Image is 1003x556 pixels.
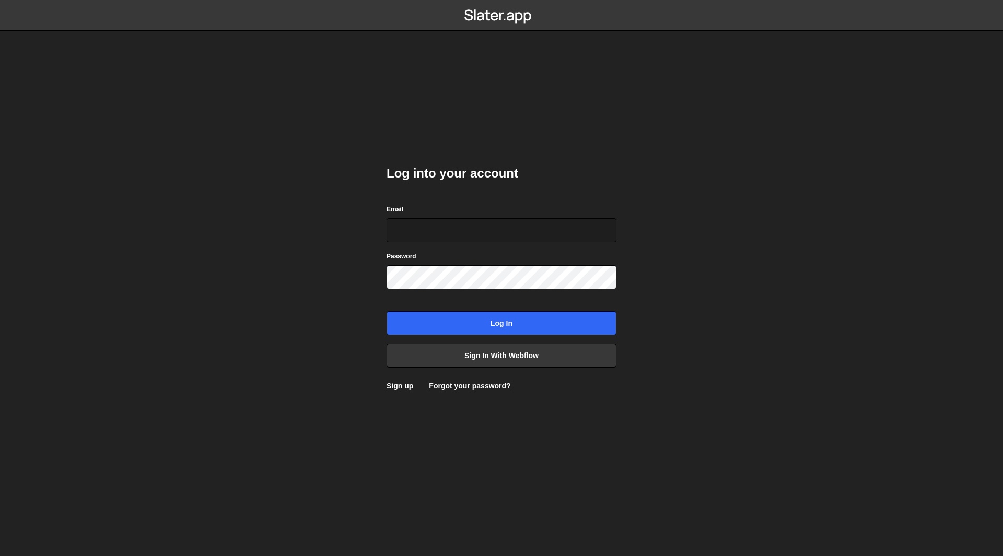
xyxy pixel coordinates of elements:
[387,382,413,390] a: Sign up
[387,311,616,335] input: Log in
[387,204,403,215] label: Email
[387,344,616,368] a: Sign in with Webflow
[429,382,510,390] a: Forgot your password?
[387,251,416,262] label: Password
[387,165,616,182] h2: Log into your account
